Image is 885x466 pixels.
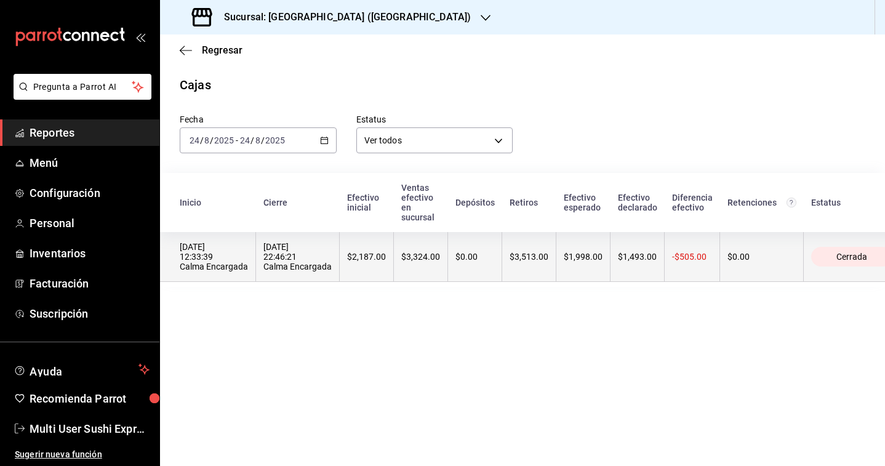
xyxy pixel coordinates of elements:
[261,135,265,145] span: /
[250,135,254,145] span: /
[180,76,211,94] div: Cajas
[30,275,150,292] span: Facturación
[455,252,494,262] div: $0.00
[239,135,250,145] input: --
[30,185,150,201] span: Configuración
[180,198,249,207] div: Inicio
[202,44,242,56] span: Regresar
[135,32,145,42] button: open_drawer_menu
[30,420,150,437] span: Multi User Sushi Express
[401,183,441,222] div: Ventas efectivo en sucursal
[9,89,151,102] a: Pregunta a Parrot AI
[30,155,150,171] span: Menú
[727,252,796,262] div: $0.00
[618,193,657,212] div: Efectivo declarado
[30,245,150,262] span: Inventarios
[356,115,513,124] label: Estatus
[455,198,495,207] div: Depósitos
[255,135,261,145] input: --
[214,135,234,145] input: ----
[189,135,200,145] input: --
[214,10,471,25] h3: Sucursal: [GEOGRAPHIC_DATA] ([GEOGRAPHIC_DATA])
[564,252,603,262] div: $1,998.00
[30,305,150,322] span: Suscripción
[672,193,713,212] div: Diferencia efectivo
[265,135,286,145] input: ----
[15,448,150,461] span: Sugerir nueva función
[30,390,150,407] span: Recomienda Parrot
[236,135,238,145] span: -
[30,362,134,377] span: Ayuda
[33,81,132,94] span: Pregunta a Parrot AI
[727,198,796,207] div: Retenciones
[347,193,386,212] div: Efectivo inicial
[263,242,332,271] div: [DATE] 22:46:21 Calma Encargada
[263,198,332,207] div: Cierre
[618,252,657,262] div: $1,493.00
[347,252,386,262] div: $2,187.00
[210,135,214,145] span: /
[14,74,151,100] button: Pregunta a Parrot AI
[510,198,549,207] div: Retiros
[180,115,337,124] label: Fecha
[30,124,150,141] span: Reportes
[831,252,872,262] span: Cerrada
[180,44,242,56] button: Regresar
[401,252,440,262] div: $3,324.00
[180,242,248,271] div: [DATE] 12:33:39 Calma Encargada
[672,252,712,262] div: -$505.00
[30,215,150,231] span: Personal
[200,135,204,145] span: /
[356,127,513,153] div: Ver todos
[787,198,796,207] svg: Total de retenciones de propinas registradas
[564,193,603,212] div: Efectivo esperado
[510,252,548,262] div: $3,513.00
[204,135,210,145] input: --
